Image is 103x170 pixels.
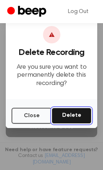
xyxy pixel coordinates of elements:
[43,26,60,43] div: ⚠
[7,5,48,19] a: Beep
[61,3,96,20] a: Log Out
[12,108,52,124] button: Close
[52,108,91,124] button: Delete
[12,63,91,88] p: Are you sure you want to permanently delete this recording?
[12,48,91,58] h3: Delete Recording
